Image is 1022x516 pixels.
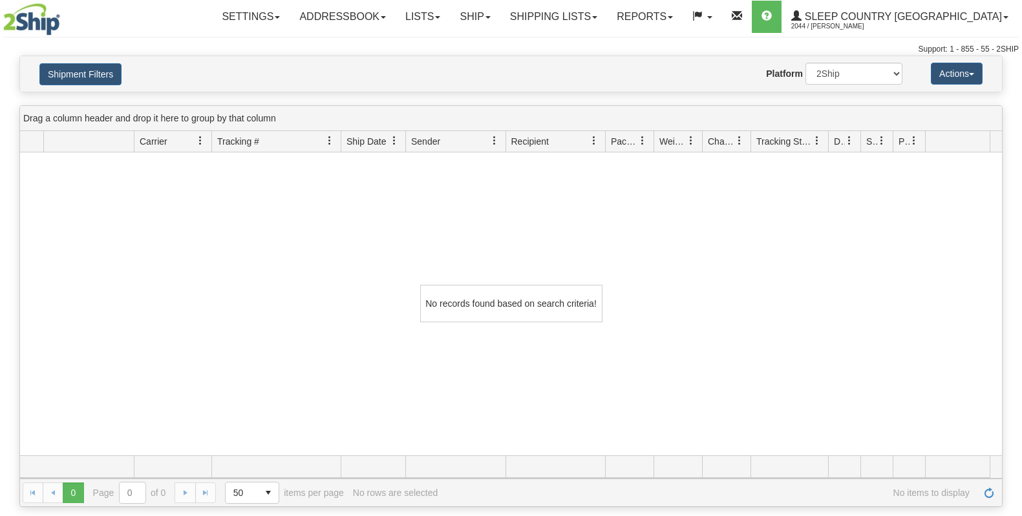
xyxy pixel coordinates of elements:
[903,130,925,152] a: Pickup Status filter column settings
[20,106,1002,131] div: grid grouping header
[140,135,167,148] span: Carrier
[233,486,250,499] span: 50
[899,135,910,148] span: Pickup Status
[225,482,279,504] span: Page sizes drop down
[450,1,500,33] a: Ship
[63,482,83,503] span: Page 0
[611,135,638,148] span: Packages
[583,130,605,152] a: Recipient filter column settings
[346,135,386,148] span: Ship Date
[791,20,888,33] span: 2044 / [PERSON_NAME]
[766,67,803,80] label: Platform
[3,44,1019,55] div: Support: 1 - 855 - 55 - 2SHIP
[979,482,999,503] a: Refresh
[782,1,1018,33] a: Sleep Country [GEOGRAPHIC_DATA] 2044 / [PERSON_NAME]
[484,130,506,152] a: Sender filter column settings
[3,3,60,36] img: logo2044.jpg
[258,482,279,503] span: select
[806,130,828,152] a: Tracking Status filter column settings
[353,488,438,498] div: No rows are selected
[632,130,654,152] a: Packages filter column settings
[931,63,983,85] button: Actions
[871,130,893,152] a: Shipment Issues filter column settings
[500,1,607,33] a: Shipping lists
[729,130,751,152] a: Charge filter column settings
[290,1,396,33] a: Addressbook
[659,135,687,148] span: Weight
[411,135,440,148] span: Sender
[212,1,290,33] a: Settings
[383,130,405,152] a: Ship Date filter column settings
[838,130,860,152] a: Delivery Status filter column settings
[420,285,602,322] div: No records found based on search criteria!
[756,135,813,148] span: Tracking Status
[680,130,702,152] a: Weight filter column settings
[802,11,1002,22] span: Sleep Country [GEOGRAPHIC_DATA]
[866,135,877,148] span: Shipment Issues
[189,130,211,152] a: Carrier filter column settings
[447,488,970,498] span: No items to display
[708,135,735,148] span: Charge
[834,135,845,148] span: Delivery Status
[217,135,259,148] span: Tracking #
[39,63,122,85] button: Shipment Filters
[319,130,341,152] a: Tracking # filter column settings
[992,192,1021,324] iframe: chat widget
[396,1,450,33] a: Lists
[511,135,549,148] span: Recipient
[607,1,683,33] a: Reports
[225,482,344,504] span: items per page
[93,482,166,504] span: Page of 0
